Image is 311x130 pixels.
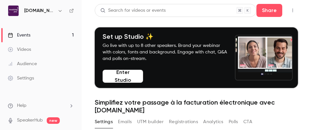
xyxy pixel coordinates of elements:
[8,46,31,53] div: Videos
[137,117,164,127] button: UTM builder
[8,6,19,16] img: Invoicing.plus
[169,117,198,127] button: Registrations
[256,4,282,17] button: Share
[8,61,37,67] div: Audience
[17,102,26,109] span: Help
[8,102,74,109] li: help-dropdown-opener
[8,75,34,81] div: Settings
[229,117,238,127] button: Polls
[103,33,230,40] h4: Set up Studio ✨
[47,117,60,124] span: new
[24,7,55,14] h6: [DOMAIN_NAME]
[103,70,143,83] button: Enter Studio
[203,117,223,127] button: Analytics
[8,32,30,38] div: Events
[17,117,43,124] a: SpeakerHub
[243,117,252,127] button: CTA
[100,7,166,14] div: Search for videos or events
[118,117,132,127] button: Emails
[95,117,113,127] button: Settings
[95,98,298,114] h1: Simplifiez votre passage à la facturation électronique avec [DOMAIN_NAME]
[103,42,230,62] p: Go live with up to 8 other speakers. Brand your webinar with colors, fonts and background. Engage...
